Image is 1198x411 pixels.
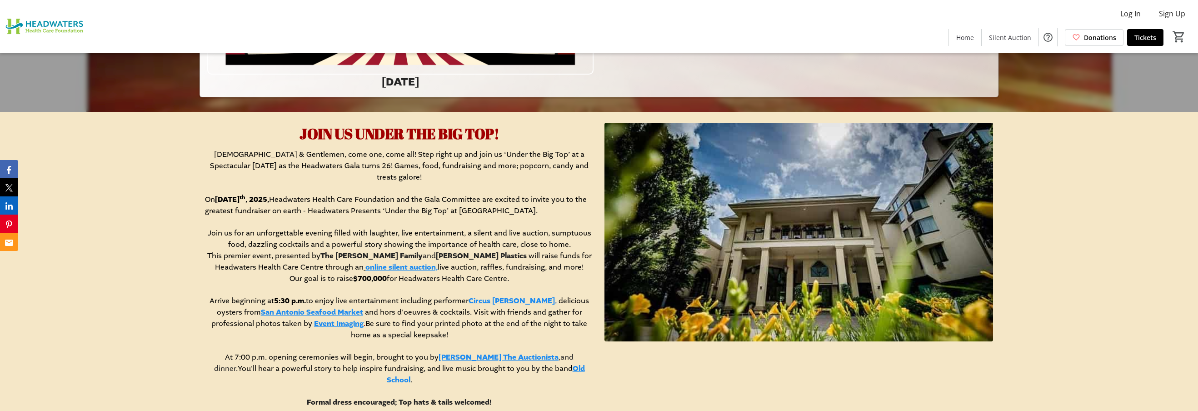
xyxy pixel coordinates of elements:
span: to enjoy live entertainment including performer [306,296,469,306]
span: Tickets [1134,33,1156,42]
span: JOIN US UNDER THE BIG TOP! [299,124,499,143]
strong: [DATE] [382,75,419,90]
strong: Formal dress encouraged; Top hats & tails welcomed! [307,397,492,407]
button: Sign Up [1152,6,1193,21]
span: . [364,319,365,328]
a: Circus [PERSON_NAME] [469,296,555,306]
a: Donations [1065,29,1123,46]
span: Our goal is to raise [290,274,353,283]
span: . [410,375,412,385]
span: Silent Auction [989,33,1031,42]
span: You'll hear a powerful story to help inspire fundraising, and live music brought to you by the band [238,364,573,373]
span: Donations [1084,33,1116,42]
span: live auction, raffles, fundraising, and more! [438,262,584,272]
strong: [PERSON_NAME] Plastics [436,251,527,261]
a: online silent auction, [365,262,438,272]
strong: 5:30 p.m. [274,296,306,306]
span: Arrive beginning at [210,296,274,306]
span: Sign Up [1159,8,1185,19]
span: This premier event, presented by [207,251,320,261]
span: On [205,195,215,204]
span: Log In [1120,8,1141,19]
button: Help [1039,28,1057,46]
span: and [423,251,436,261]
span: [DEMOGRAPHIC_DATA] & Gentlemen, come one, come all! Step right up and join us ‘Under the Big Top’... [210,150,589,182]
a: Tickets [1127,29,1163,46]
a: [PERSON_NAME] The Auctionista [439,352,559,362]
span: will raise funds for Headwaters Health Care Centre through an [215,251,592,272]
button: Cart [1171,29,1187,45]
span: for Headwaters Health Care Centre. [387,274,509,283]
span: Headwaters Health Care Foundation and the Gala Committee are excited to invite you to the greates... [205,195,587,216]
span: , [555,296,557,306]
img: undefined [604,123,993,341]
strong: $700,000 [353,274,387,284]
span: Home [956,33,974,42]
span: Be sure to find your printed photo at the end of the night to take home as a special keepsake! [351,319,588,340]
a: Home [949,29,981,46]
span: and hors d'oeuvres & cocktails. Visit with friends and gather for professional photos taken by [211,307,582,328]
span: At 7:00 p.m. opening ceremonies will begin, brought to you by [225,352,439,362]
span: . [236,364,238,373]
strong: The [PERSON_NAME] Family [320,251,423,261]
span: Join us for an unforgettable evening filled with laughter, live entertainment, a silent and live ... [208,228,591,249]
strong: th [240,194,245,201]
a: San Antonio Seafood Market [261,307,363,317]
span: , [559,352,560,362]
button: Log In [1113,6,1148,21]
a: Silent Auction [982,29,1038,46]
strong: , 2025, [245,195,269,205]
img: Headwaters Health Care Foundation's Logo [5,4,86,49]
strong: [DATE] [215,195,240,205]
a: Event Imaging [314,319,364,329]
